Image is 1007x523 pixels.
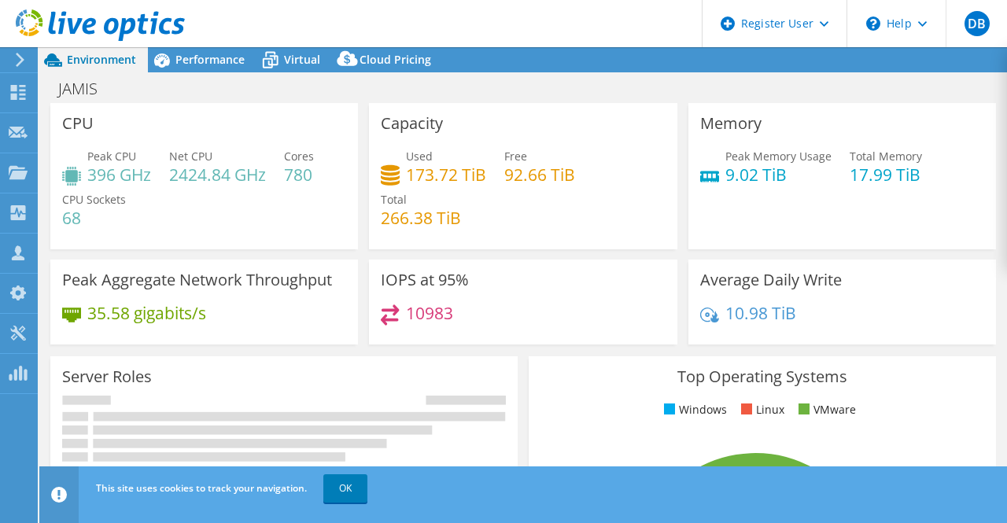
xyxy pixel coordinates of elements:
[169,149,212,164] span: Net CPU
[62,192,126,207] span: CPU Sockets
[87,304,206,322] h4: 35.58 gigabits/s
[406,304,453,322] h4: 10983
[62,271,332,289] h3: Peak Aggregate Network Throughput
[87,166,151,183] h4: 396 GHz
[381,209,461,227] h4: 266.38 TiB
[700,115,762,132] h3: Memory
[725,166,832,183] h4: 9.02 TiB
[381,115,443,132] h3: Capacity
[504,166,575,183] h4: 92.66 TiB
[284,149,314,164] span: Cores
[737,401,784,418] li: Linux
[62,368,152,385] h3: Server Roles
[795,401,856,418] li: VMware
[725,149,832,164] span: Peak Memory Usage
[96,481,307,495] span: This site uses cookies to track your navigation.
[67,52,136,67] span: Environment
[175,52,245,67] span: Performance
[284,52,320,67] span: Virtual
[406,149,433,164] span: Used
[866,17,880,31] svg: \n
[62,115,94,132] h3: CPU
[850,166,922,183] h4: 17.99 TiB
[381,192,407,207] span: Total
[360,52,431,67] span: Cloud Pricing
[725,304,796,322] h4: 10.98 TiB
[540,368,984,385] h3: Top Operating Systems
[660,401,727,418] li: Windows
[965,11,990,36] span: DB
[51,80,122,98] h1: JAMIS
[323,474,367,503] a: OK
[87,149,136,164] span: Peak CPU
[62,209,126,227] h4: 68
[504,149,527,164] span: Free
[381,271,469,289] h3: IOPS at 95%
[406,166,486,183] h4: 173.72 TiB
[169,166,266,183] h4: 2424.84 GHz
[700,271,842,289] h3: Average Daily Write
[284,166,314,183] h4: 780
[850,149,922,164] span: Total Memory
